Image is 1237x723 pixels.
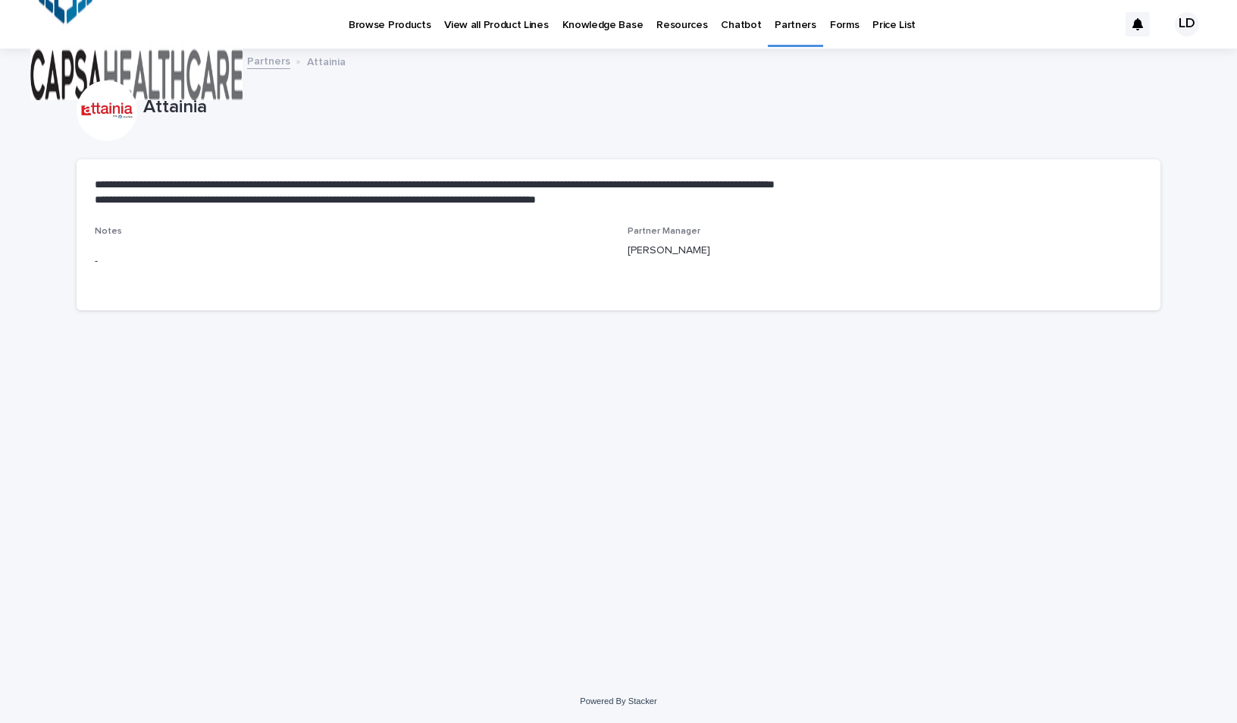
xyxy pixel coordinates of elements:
[580,696,656,706] a: Powered By Stacker
[95,253,609,269] p: -
[628,243,1142,259] p: [PERSON_NAME]
[143,96,1155,118] p: Attainia
[247,52,290,69] a: Partners
[1175,12,1199,36] div: LD
[307,52,346,69] p: Attainia
[95,227,122,236] span: Notes
[628,227,700,236] span: Partner Manager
